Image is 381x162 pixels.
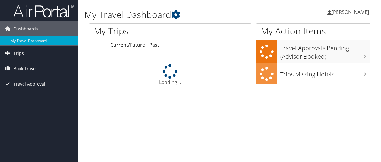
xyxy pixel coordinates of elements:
[327,3,375,21] a: [PERSON_NAME]
[84,8,278,21] h1: My Travel Dashboard
[14,61,37,76] span: Book Travel
[280,41,370,61] h3: Travel Approvals Pending (Advisor Booked)
[256,40,370,63] a: Travel Approvals Pending (Advisor Booked)
[14,21,38,36] span: Dashboards
[89,64,251,86] div: Loading...
[256,25,370,37] h1: My Action Items
[280,67,370,79] h3: Trips Missing Hotels
[14,46,24,61] span: Trips
[14,76,45,92] span: Travel Approval
[13,4,74,18] img: airportal-logo.png
[149,42,159,48] a: Past
[332,9,369,15] span: [PERSON_NAME]
[110,42,145,48] a: Current/Future
[94,25,179,37] h1: My Trips
[256,63,370,85] a: Trips Missing Hotels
